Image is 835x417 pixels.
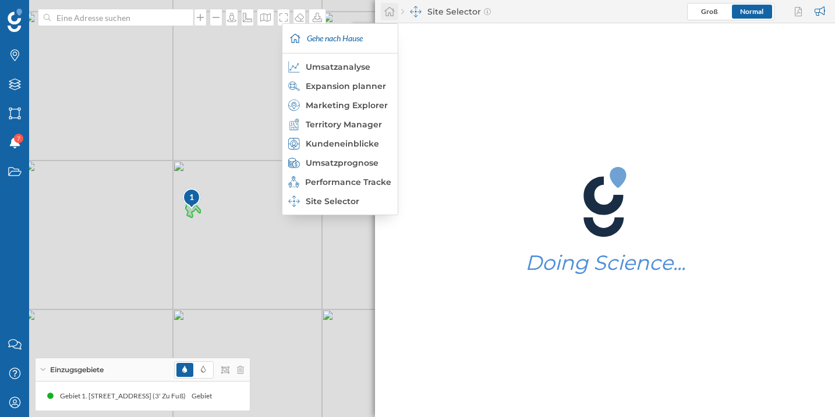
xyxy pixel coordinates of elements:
img: explorer.svg [288,99,300,111]
div: Gebiet 1. [STREET_ADDRESS] (3' Zu Fuß) [60,390,192,402]
div: Marketing Explorer [288,99,391,111]
img: sales-forecast.svg [288,157,300,169]
img: monitoring-360.svg [288,176,299,188]
div: Performance Tracker [288,176,391,188]
span: Groß [701,7,718,16]
span: Normal [740,7,763,16]
img: sales-explainer.svg [288,61,300,73]
div: Expansion planner [288,80,391,92]
div: 1 [182,191,201,203]
span: Einzugsgebiete [50,365,104,375]
div: Gebiet 1. [STREET_ADDRESS] (3' Zu Fuß) [192,390,323,402]
div: 1 [182,188,200,209]
div: Territory Manager [288,119,391,130]
img: search-areas.svg [288,80,300,92]
div: Site Selector [401,6,491,17]
h1: Doing Science... [525,252,685,274]
div: Site Selector [288,195,391,207]
img: territory-manager--hover.svg [288,119,300,130]
img: Geoblink Logo [8,9,22,32]
span: 7 [17,133,20,144]
img: dashboards-manager.svg [288,195,300,207]
div: Umsatzprognose [288,157,391,169]
img: customer-intelligence.svg [288,138,300,149]
span: Support [24,8,66,19]
img: pois-map-marker.svg [182,188,202,211]
div: Kundeneinblicke [288,138,391,149]
div: Umsatzanalyse [288,61,391,73]
div: Gehe nach Hause [285,24,395,53]
img: dashboards-manager.svg [410,6,422,17]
